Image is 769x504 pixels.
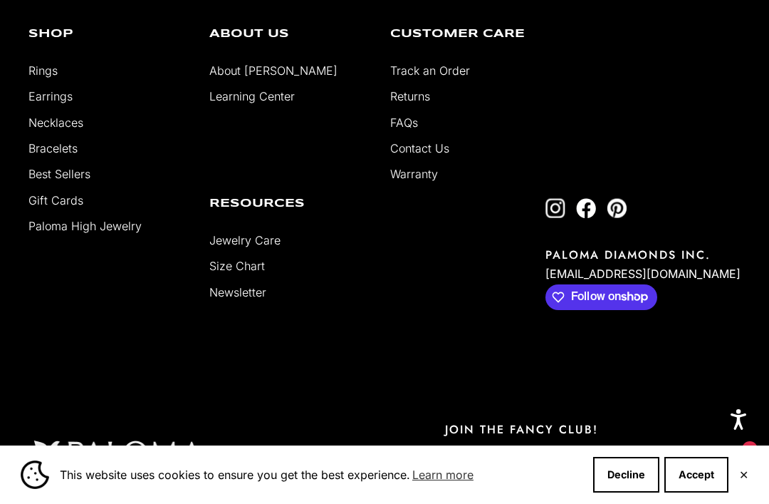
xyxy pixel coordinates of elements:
[390,89,430,103] a: Returns
[607,198,627,218] a: Follow on Pinterest
[28,89,73,103] a: Earrings
[209,63,338,78] a: About [PERSON_NAME]
[28,63,58,78] a: Rings
[545,198,565,218] a: Follow on Instagram
[28,141,78,155] a: Bracelets
[28,115,83,130] a: Necklaces
[28,219,142,233] a: Paloma High Jewelry
[209,198,369,210] p: Resources
[445,421,741,438] p: JOIN THE FANCY CLUB!
[209,233,281,247] a: Jewelry Care
[21,461,49,489] img: Cookie banner
[390,141,449,155] a: Contact Us
[209,259,265,273] a: Size Chart
[209,285,266,299] a: Newsletter
[593,457,659,493] button: Decline
[28,437,208,468] img: footer logo
[390,63,470,78] a: Track an Order
[390,167,438,181] a: Warranty
[739,470,748,479] button: Close
[60,464,582,485] span: This website uses cookies to ensure you get the best experience.
[576,198,596,218] a: Follow on Facebook
[390,115,418,130] a: FAQs
[545,247,741,263] p: PALOMA DIAMONDS INC.
[28,167,90,181] a: Best Sellers
[209,89,295,103] a: Learning Center
[209,29,369,40] p: About Us
[28,29,188,40] p: Shop
[545,263,741,284] p: [EMAIL_ADDRESS][DOMAIN_NAME]
[664,457,728,493] button: Accept
[28,193,83,207] a: Gift Cards
[390,29,550,40] p: Customer Care
[410,464,476,485] a: Learn more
